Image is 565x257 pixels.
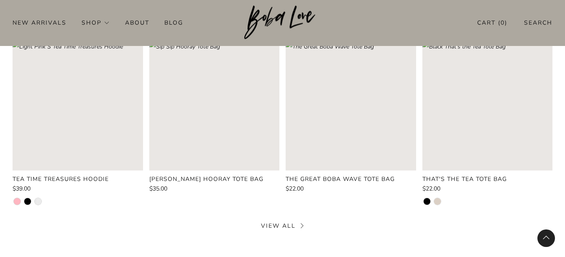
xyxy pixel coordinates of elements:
[537,229,555,247] back-to-top-button: Back to top
[286,175,395,183] product-card-title: The Great Boba Wave Tote Bag
[286,185,304,193] span: $22.00
[422,186,553,192] a: $22.00
[149,41,280,171] a: Sip Sip Hooray Tote Bag Loading image: Sip Sip Hooray Tote Bag
[261,222,304,230] a: View all
[164,16,183,29] a: Blog
[13,175,109,183] product-card-title: Tea Time Treasures Hoodie
[13,41,143,171] a: Light Pink S Tea Time Treasures Hoodie Loading image: Light Pink S Tea Time Treasures Hoodie
[286,186,416,192] a: $22.00
[422,176,553,183] a: That's the Tea Tote Bag
[244,5,321,40] img: Boba Love
[13,16,66,29] a: New Arrivals
[286,176,416,183] a: The Great Boba Wave Tote Bag
[422,41,553,171] a: Black That's the Tea Tote Bag Loading image: Black That&#39;s the Tea Tote Bag
[149,186,280,192] a: $35.00
[13,176,143,183] a: Tea Time Treasures Hoodie
[477,16,507,30] a: Cart
[422,185,440,193] span: $22.00
[149,175,263,183] product-card-title: [PERSON_NAME] Hooray Tote Bag
[149,185,167,193] span: $35.00
[286,41,416,171] a: The Great Boba Wave Tote Bag Loading image: The Great Boba Wave Tote Bag
[149,176,280,183] a: [PERSON_NAME] Hooray Tote Bag
[524,16,552,30] a: Search
[13,186,143,192] a: $39.00
[13,185,31,193] span: $39.00
[501,19,505,27] items-count: 0
[82,16,110,29] a: Shop
[125,16,149,29] a: About
[422,175,507,183] product-card-title: That's the Tea Tote Bag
